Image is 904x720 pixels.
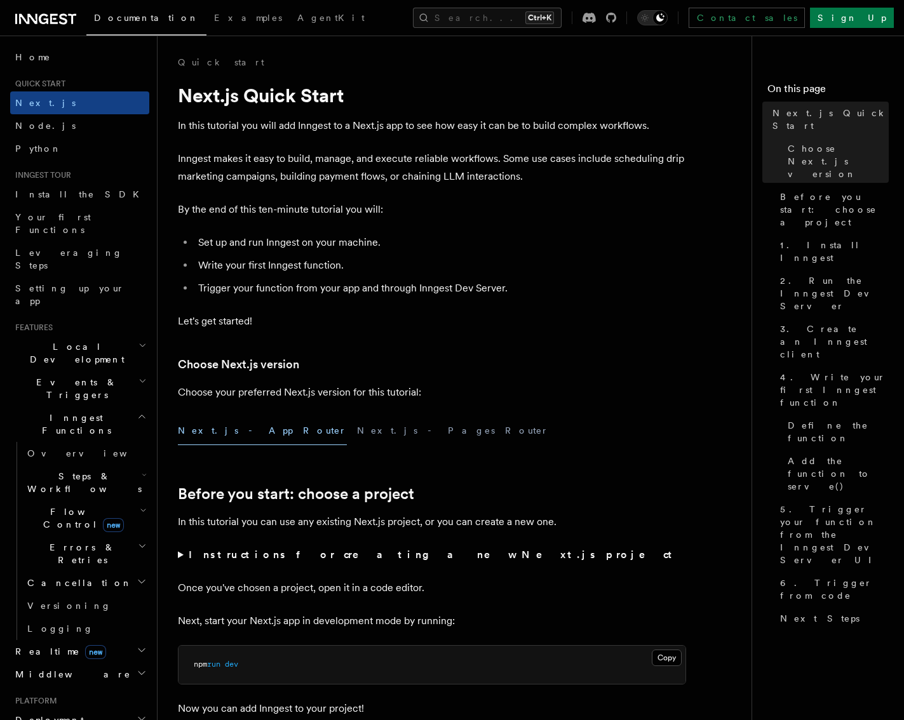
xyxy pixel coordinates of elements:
span: Define the function [788,419,889,444]
span: npm [194,660,207,669]
span: 1. Install Inngest [780,239,889,264]
strong: Instructions for creating a new Next.js project [189,549,677,561]
span: Documentation [94,13,199,23]
span: dev [225,660,238,669]
a: Leveraging Steps [10,241,149,277]
h4: On this page [767,81,889,102]
p: In this tutorial you will add Inngest to a Next.js app to see how easy it can be to build complex... [178,117,686,135]
p: Now you can add Inngest to your project! [178,700,686,717]
a: Next Steps [775,607,889,630]
span: 4. Write your first Inngest function [780,371,889,409]
li: Trigger your function from your app and through Inngest Dev Server. [194,279,686,297]
li: Set up and run Inngest on your machine. [194,234,686,251]
button: Search...Ctrl+K [413,8,562,28]
a: Setting up your app [10,277,149,312]
span: AgentKit [297,13,365,23]
button: Next.js - Pages Router [357,417,549,445]
span: new [85,645,106,659]
span: Features [10,323,53,333]
a: Before you start: choose a project [178,485,414,503]
span: Versioning [27,601,111,611]
span: Platform [10,696,57,706]
a: Versioning [22,594,149,617]
span: Realtime [10,645,106,658]
span: 3. Create an Inngest client [780,323,889,361]
a: Install the SDK [10,183,149,206]
span: 5. Trigger your function from the Inngest Dev Server UI [780,503,889,566]
span: Events & Triggers [10,376,138,401]
a: Logging [22,617,149,640]
button: Cancellation [22,571,149,594]
span: Quick start [10,79,65,89]
kbd: Ctrl+K [525,11,554,24]
li: Write your first Inngest function. [194,257,686,274]
span: Next.js [15,98,76,108]
a: Contact sales [689,8,805,28]
a: Node.js [10,114,149,137]
span: Steps & Workflows [22,470,142,495]
span: Your first Functions [15,212,91,235]
div: Inngest Functions [10,442,149,640]
span: Node.js [15,121,76,131]
span: 2. Run the Inngest Dev Server [780,274,889,312]
span: run [207,660,220,669]
a: Define the function [783,414,889,450]
span: Local Development [10,340,138,366]
a: Choose Next.js version [783,137,889,185]
p: Next, start your Next.js app in development mode by running: [178,612,686,630]
button: Inngest Functions [10,406,149,442]
span: Inngest Functions [10,411,137,437]
a: 2. Run the Inngest Dev Server [775,269,889,317]
a: Overview [22,442,149,465]
span: Next Steps [780,612,860,625]
span: Add the function to serve() [788,455,889,493]
button: Next.js - App Router [178,417,347,445]
a: 4. Write your first Inngest function [775,366,889,414]
button: Events & Triggers [10,371,149,406]
span: Next.js Quick Start [772,107,889,132]
a: Next.js [10,91,149,114]
span: Python [15,143,62,154]
a: Your first Functions [10,206,149,241]
span: Cancellation [22,577,132,589]
a: Examples [206,4,290,34]
span: Before you start: choose a project [780,190,889,229]
a: 1. Install Inngest [775,234,889,269]
p: Choose your preferred Next.js version for this tutorial: [178,383,686,401]
button: Realtimenew [10,640,149,663]
p: Inngest makes it easy to build, manage, and execute reliable workflows. Some use cases include sc... [178,150,686,185]
span: Setting up your app [15,283,125,306]
a: Before you start: choose a project [775,185,889,234]
a: Choose Next.js version [178,356,299,373]
span: Inngest tour [10,170,71,180]
span: Middleware [10,668,131,681]
a: 3. Create an Inngest client [775,317,889,366]
a: AgentKit [290,4,372,34]
a: Quick start [178,56,264,69]
button: Toggle dark mode [637,10,668,25]
a: Home [10,46,149,69]
span: Install the SDK [15,189,147,199]
span: Flow Control [22,505,140,531]
button: Flow Controlnew [22,500,149,536]
a: Documentation [86,4,206,36]
button: Steps & Workflows [22,465,149,500]
span: Leveraging Steps [15,248,123,270]
a: 5. Trigger your function from the Inngest Dev Server UI [775,498,889,571]
p: In this tutorial you can use any existing Next.js project, or you can create a new one. [178,513,686,531]
p: Once you've chosen a project, open it in a code editor. [178,579,686,597]
a: Sign Up [810,8,894,28]
span: Errors & Retries [22,541,138,566]
button: Local Development [10,335,149,371]
span: Examples [214,13,282,23]
span: Overview [27,448,158,458]
span: Logging [27,623,93,634]
a: Add the function to serve() [783,450,889,498]
summary: Instructions for creating a new Next.js project [178,546,686,564]
button: Copy [652,650,682,666]
a: Next.js Quick Start [767,102,889,137]
button: Errors & Retries [22,536,149,571]
button: Middleware [10,663,149,686]
a: 6. Trigger from code [775,571,889,607]
p: By the end of this ten-minute tutorial you will: [178,201,686,218]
